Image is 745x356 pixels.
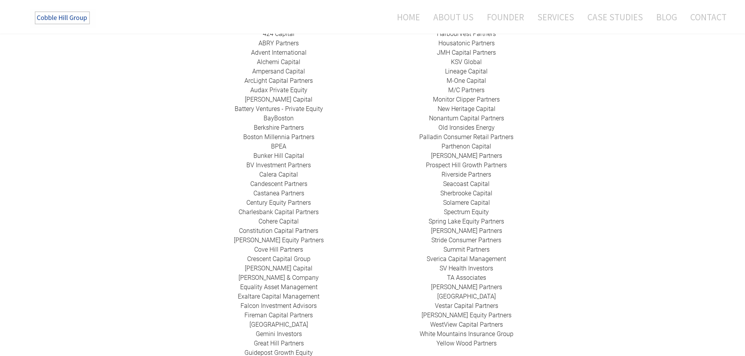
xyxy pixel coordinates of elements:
a: [PERSON_NAME] & Company [239,274,319,281]
a: About Us [427,7,479,27]
img: The Cobble Hill Group LLC [30,8,96,28]
a: 424 Capital [263,30,294,38]
a: Housatonic Partners [438,39,495,47]
a: [PERSON_NAME] Partners [431,283,502,291]
a: Seacoast Capital [443,180,490,188]
a: Spectrum Equity [444,208,489,216]
a: ​ABRY Partners [259,39,299,47]
a: ​Equality Asset Management [240,283,318,291]
a: Home [385,7,426,27]
a: Sverica Capital Management [427,255,506,263]
a: Services [531,7,580,27]
a: ​[PERSON_NAME] Partners [431,152,502,159]
a: Founder [481,7,530,27]
a: ​Falcon Investment Advisors [241,302,317,309]
a: ​Old Ironsides Energy [438,124,495,131]
a: ​Crescent Capital Group [247,255,311,263]
a: ​Parthenon Capital [442,143,491,150]
a: ​Castanea Partners [253,190,304,197]
div: ​ [373,29,560,348]
a: Summit Partners [443,246,490,253]
a: Riverside Partners [442,171,491,178]
a: ​KSV Global [451,58,482,66]
a: Case Studies [582,7,649,27]
a: ​Bunker Hill Capital [253,152,304,159]
a: Cohere Capital [259,218,299,225]
a: Prospect Hill Growth Partners [426,161,507,169]
a: ​Century Equity Partners [246,199,311,206]
a: White Mountains Insurance Group [420,330,513,338]
a: Berkshire Partners [254,124,304,131]
a: Blog [650,7,683,27]
a: ​[PERSON_NAME] Equity Partners [234,236,324,244]
a: ​JMH Capital Partners [437,49,496,56]
a: Solamere Capital [443,199,490,206]
a: Alchemi Capital [257,58,300,66]
a: SV Health Investors [440,265,493,272]
a: ​WestView Capital Partners [430,321,503,328]
a: M-One Capital [447,77,486,84]
a: BayBoston [264,114,294,122]
a: Advent International [251,49,307,56]
a: BV Investment Partners [246,161,311,169]
a: Stride Consumer Partners [431,236,501,244]
a: Constitution Capital Partners [239,227,318,234]
a: Battery Ventures - Private Equity [235,105,323,113]
a: Lineage Capital [445,68,488,75]
a: ​[GEOGRAPHIC_DATA] [250,321,308,328]
a: Calera Capital [259,171,298,178]
a: [PERSON_NAME] Partners [431,227,502,234]
a: Palladin Consumer Retail Partners [419,133,513,141]
a: ​Ampersand Capital [252,68,305,75]
a: ​ArcLight Capital Partners [244,77,313,84]
a: Yellow Wood Partners [436,340,497,347]
a: ​Exaltare Capital Management [238,293,320,300]
a: Candescent Partners [250,180,307,188]
a: Great Hill Partners​ [254,340,304,347]
a: HarbourVest Partners [437,30,496,38]
a: BPEA [271,143,286,150]
a: [PERSON_NAME] Capital [245,96,312,103]
a: Gemini Investors [256,330,302,338]
a: Nonantum Capital Partners [429,114,504,122]
a: ​TA Associates [447,274,486,281]
a: [PERSON_NAME] Capital [245,265,312,272]
a: ​[GEOGRAPHIC_DATA] [437,293,496,300]
a: Boston Millennia Partners [243,133,314,141]
a: ​M/C Partners [448,86,485,94]
a: Contact [684,7,732,27]
a: ​Sherbrooke Capital​ [440,190,492,197]
a: Audax Private Equity [250,86,307,94]
a: Spring Lake Equity Partners [429,218,504,225]
a: Fireman Capital Partners [244,311,313,319]
a: ​Monitor Clipper Partners [433,96,500,103]
a: ​Vestar Capital Partners [435,302,498,309]
a: [PERSON_NAME] Equity Partners [422,311,512,319]
a: Cove Hill Partners [254,246,303,253]
a: Charlesbank Capital Partners [239,208,319,216]
a: New Heritage Capital [438,105,495,113]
